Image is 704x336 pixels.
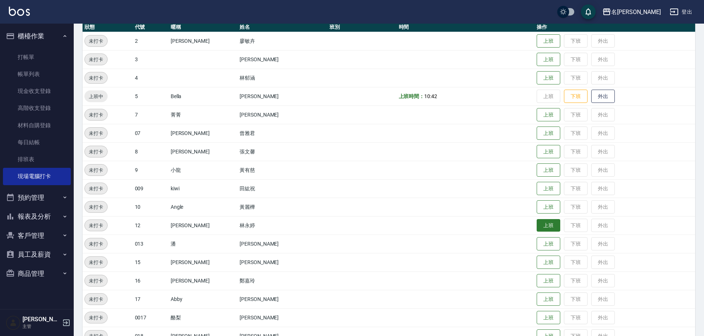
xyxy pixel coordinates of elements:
[564,90,588,103] button: 下班
[238,69,328,87] td: 林郁涵
[169,32,238,50] td: [PERSON_NAME]
[85,185,107,193] span: 未打卡
[3,226,71,245] button: 客戶管理
[535,22,695,32] th: 操作
[3,49,71,66] a: 打帳單
[3,264,71,283] button: 商品管理
[133,105,169,124] td: 7
[328,22,397,32] th: 班別
[537,292,560,306] button: 上班
[537,311,560,325] button: 上班
[581,4,596,19] button: save
[238,105,328,124] td: [PERSON_NAME]
[6,315,21,330] img: Person
[537,53,560,66] button: 上班
[238,142,328,161] td: 張文馨
[3,245,71,264] button: 員工及薪資
[3,100,71,117] a: 高階收支登錄
[169,271,238,290] td: [PERSON_NAME]
[133,124,169,142] td: 07
[169,161,238,179] td: 小龍
[85,166,107,174] span: 未打卡
[238,87,328,105] td: [PERSON_NAME]
[133,308,169,327] td: 0017
[84,93,108,100] span: 上班中
[133,50,169,69] td: 3
[238,271,328,290] td: 鄭嘉玲
[169,142,238,161] td: [PERSON_NAME]
[238,161,328,179] td: 黃有慈
[537,256,560,269] button: 上班
[85,111,107,119] span: 未打卡
[169,22,238,32] th: 暱稱
[238,308,328,327] td: [PERSON_NAME]
[85,56,107,63] span: 未打卡
[537,200,560,214] button: 上班
[169,216,238,235] td: [PERSON_NAME]
[133,32,169,50] td: 2
[133,87,169,105] td: 5
[537,237,560,251] button: 上班
[424,93,437,99] span: 10:42
[169,290,238,308] td: Abby
[3,151,71,168] a: 排班表
[537,127,560,140] button: 上班
[169,179,238,198] td: kiwi
[3,83,71,100] a: 現金收支登錄
[238,216,328,235] td: 林永婷
[85,314,107,322] span: 未打卡
[133,69,169,87] td: 4
[3,66,71,83] a: 帳單列表
[238,50,328,69] td: [PERSON_NAME]
[238,235,328,253] td: [PERSON_NAME]
[3,207,71,226] button: 報表及分析
[133,253,169,271] td: 15
[169,308,238,327] td: 酪梨
[133,179,169,198] td: 009
[169,235,238,253] td: 潘
[238,290,328,308] td: [PERSON_NAME]
[133,216,169,235] td: 12
[591,90,615,103] button: 外出
[238,198,328,216] td: 黃麗樺
[85,240,107,248] span: 未打卡
[611,7,661,17] div: 名[PERSON_NAME]
[85,259,107,266] span: 未打卡
[3,27,71,46] button: 櫃檯作業
[133,290,169,308] td: 17
[667,5,695,19] button: 登出
[83,22,133,32] th: 狀態
[537,182,560,195] button: 上班
[238,22,328,32] th: 姓名
[238,253,328,271] td: [PERSON_NAME]
[169,87,238,105] td: Bella
[599,4,664,20] button: 名[PERSON_NAME]
[3,117,71,134] a: 材料自購登錄
[3,168,71,185] a: 現場電腦打卡
[3,134,71,151] a: 每日結帳
[537,274,560,288] button: 上班
[169,253,238,271] td: [PERSON_NAME]
[85,277,107,285] span: 未打卡
[537,163,560,177] button: 上班
[238,124,328,142] td: 曾雅君
[537,34,560,48] button: 上班
[85,129,107,137] span: 未打卡
[22,323,60,330] p: 主管
[169,198,238,216] td: Angle
[133,235,169,253] td: 013
[133,161,169,179] td: 9
[85,148,107,156] span: 未打卡
[85,74,107,82] span: 未打卡
[537,108,560,122] button: 上班
[133,271,169,290] td: 16
[537,219,560,232] button: 上班
[9,7,30,16] img: Logo
[22,316,60,323] h5: [PERSON_NAME]
[169,105,238,124] td: 菁菁
[238,32,328,50] td: 廖敏卉
[399,93,425,99] b: 上班時間：
[85,222,107,229] span: 未打卡
[133,22,169,32] th: 代號
[397,22,535,32] th: 時間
